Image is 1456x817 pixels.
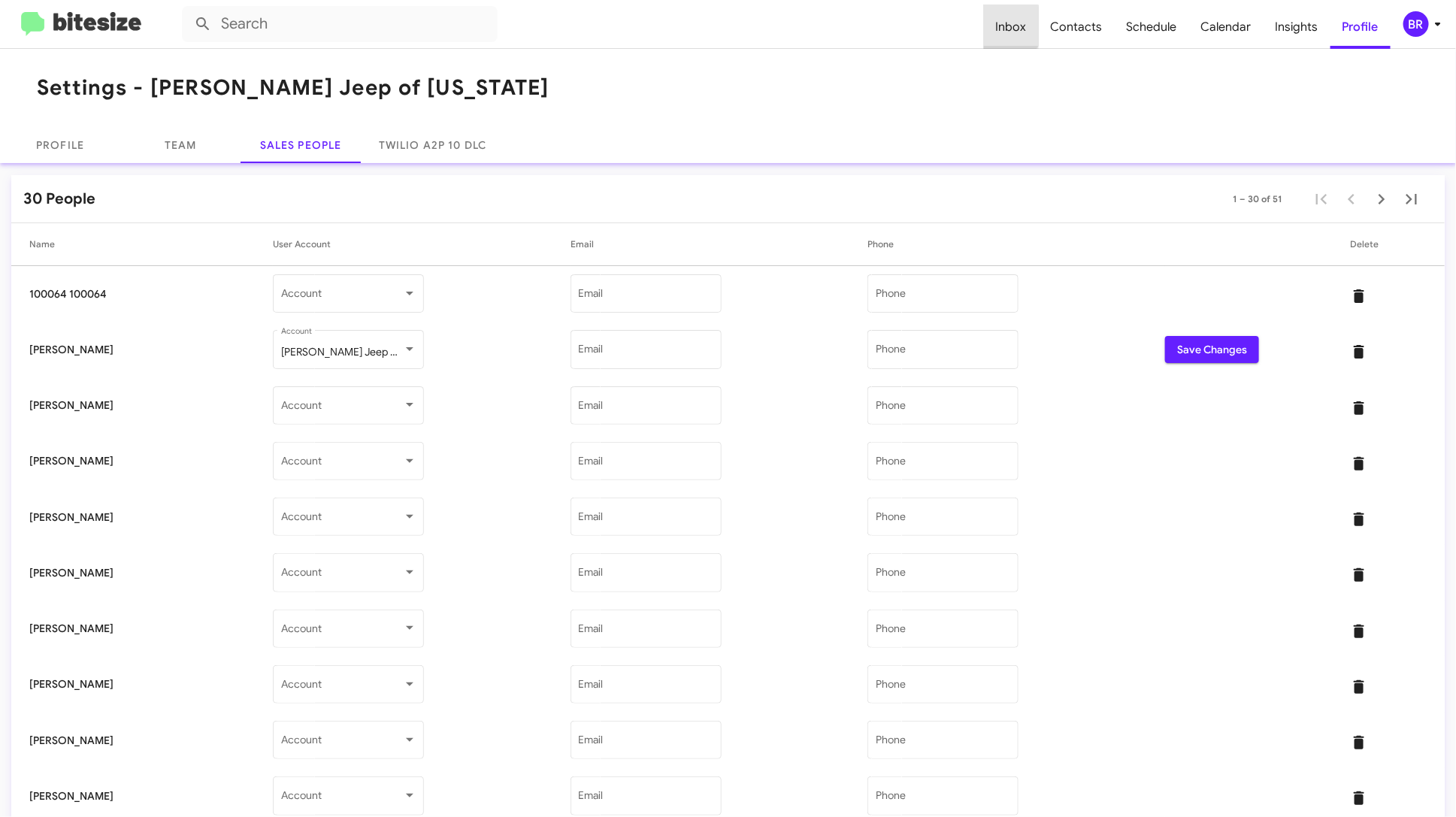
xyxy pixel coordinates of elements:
[867,223,1165,265] th: Phone
[29,676,273,691] span: [PERSON_NAME]
[1367,184,1397,214] button: Next page
[1039,5,1115,49] a: Contacts
[1177,336,1247,363] span: Save Changes
[1233,187,1282,211] div: 1 – 30 of 51
[29,510,273,525] span: [PERSON_NAME]
[182,6,498,42] input: Search
[29,286,273,301] span: 100064 100064
[37,76,549,100] h1: Settings - [PERSON_NAME] Jeep of [US_STATE]
[1264,5,1330,49] a: Insights
[1330,5,1391,49] a: Profile
[1306,184,1336,214] button: First page
[1397,184,1427,214] button: Last page
[1165,336,1259,363] button: Save Changes
[984,5,1039,49] a: Inbox
[120,127,241,163] a: Team
[29,788,273,803] span: [PERSON_NAME]
[1403,11,1429,37] div: BR
[273,223,571,265] th: User Account
[29,621,273,636] span: [PERSON_NAME]
[29,453,273,468] span: [PERSON_NAME]
[29,565,273,580] span: [PERSON_NAME]
[241,127,361,163] a: Sales People
[23,187,95,211] span: 30 People
[29,733,273,748] span: [PERSON_NAME]
[1350,223,1445,265] th: Delete
[571,223,868,265] th: Email
[1336,184,1367,214] button: Previous page
[281,345,424,359] span: [PERSON_NAME] Jeep Sender
[29,342,273,357] span: [PERSON_NAME]
[1115,5,1189,49] a: Schedule
[1391,11,1439,37] button: BR
[1189,5,1264,49] a: Calendar
[11,223,273,265] th: Name
[29,398,273,413] span: [PERSON_NAME]
[361,127,504,163] a: Twilio A2P 10 DLC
